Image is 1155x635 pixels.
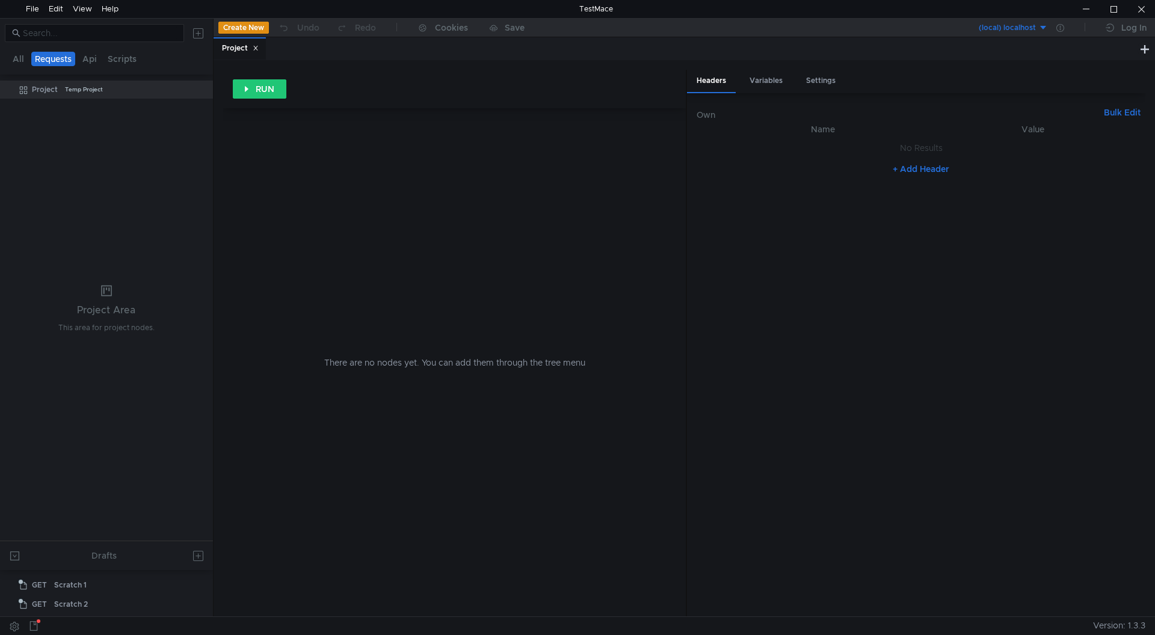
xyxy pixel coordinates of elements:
button: + Add Header [888,162,954,176]
div: Project [222,42,259,55]
nz-embed-empty: No Results [900,143,943,153]
button: Bulk Edit [1099,105,1145,120]
div: Cookies [435,20,468,35]
div: Headers [687,70,736,93]
button: (local) localhost [964,18,1048,37]
div: Log In [1121,20,1147,35]
div: Scratch 1 [54,576,87,594]
th: Value [929,122,1136,137]
h6: Own [697,108,1099,122]
div: There are no nodes yet. You can add them through the tree menu [238,108,671,616]
div: Settings [796,70,845,92]
th: Name [716,122,929,137]
button: Requests [31,52,75,66]
button: Undo [269,19,328,37]
button: RUN [233,79,286,99]
button: Scripts [104,52,140,66]
button: Create New [218,22,269,34]
div: Variables [740,70,792,92]
span: GET [32,595,47,613]
div: Temp Project [65,81,103,99]
div: Redo [355,20,376,35]
div: Undo [297,20,319,35]
input: Search... [23,26,177,40]
span: Version: 1.3.3 [1093,617,1145,634]
button: Api [79,52,100,66]
div: Scratch 2 [54,595,88,613]
span: GET [32,576,47,594]
span: GET [32,615,47,633]
div: Project [32,81,58,99]
div: Drafts [91,548,117,563]
div: Save [505,23,525,32]
div: (local) localhost [979,22,1036,34]
button: Redo [328,19,384,37]
button: All [9,52,28,66]
div: Scratch 3 [54,615,88,633]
